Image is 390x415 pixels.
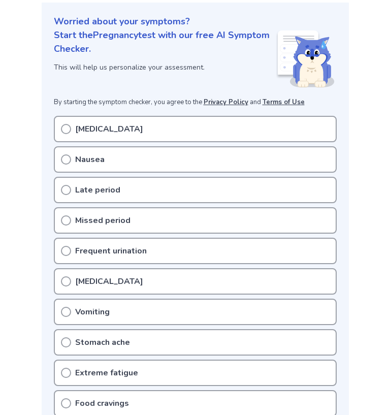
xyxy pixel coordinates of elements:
[54,62,276,73] p: This will help us personalize your assessment.
[54,15,337,28] p: Worried about your symptoms?
[75,397,129,409] p: Food cravings
[54,28,276,56] p: Start the Pregnancy test with our free AI Symptom Checker.
[75,123,143,135] p: [MEDICAL_DATA]
[263,98,305,107] a: Terms of Use
[75,245,147,257] p: Frequent urination
[75,214,131,227] p: Missed period
[75,367,138,379] p: Extreme fatigue
[75,275,143,288] p: [MEDICAL_DATA]
[75,153,105,166] p: Nausea
[75,306,110,318] p: Vomiting
[204,98,248,107] a: Privacy Policy
[75,336,130,348] p: Stomach ache
[54,98,337,108] p: By starting the symptom checker, you agree to the and
[75,184,120,196] p: Late period
[276,30,335,87] img: Shiba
